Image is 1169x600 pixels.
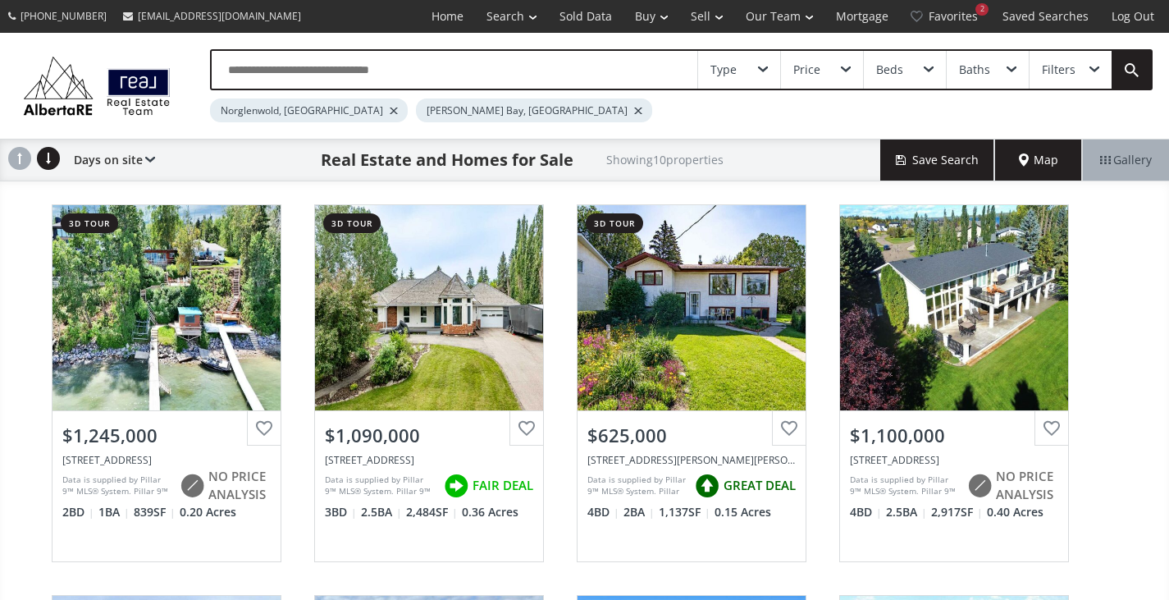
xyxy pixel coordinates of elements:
[210,98,408,122] div: Norglenwold, [GEOGRAPHIC_DATA]
[361,504,402,520] span: 2.5 BA
[895,300,1013,316] div: View Photos & Details
[62,423,271,448] div: $1,245,000
[107,300,226,316] div: View Photos & Details
[931,504,983,520] span: 2,917 SF
[325,504,357,520] span: 3 BD
[876,64,903,76] div: Beds
[880,140,995,181] button: Save Search
[996,468,1058,503] span: NO PRICE ANALYSIS
[793,64,820,76] div: Price
[176,469,208,502] img: rating icon
[473,477,533,494] span: FAIR DEAL
[850,423,1058,448] div: $1,100,000
[325,423,533,448] div: $1,090,000
[975,3,989,16] div: 2
[959,64,990,76] div: Baths
[66,140,155,181] div: Days on site
[134,504,176,520] span: 839 SF
[995,140,1082,181] div: Map
[16,53,177,120] img: Logo
[587,504,619,520] span: 4 BD
[180,504,236,520] span: 0.20 Acres
[440,469,473,502] img: rating icon
[1019,152,1058,168] span: Map
[21,9,107,23] span: [PHONE_NUMBER]
[850,504,882,520] span: 4 BD
[321,149,573,172] h1: Real Estate and Homes for Sale
[886,504,927,520] span: 2.5 BA
[370,300,488,316] div: View Photos & Details
[462,504,518,520] span: 0.36 Acres
[1100,152,1152,168] span: Gallery
[587,474,687,498] div: Data is supplied by Pillar 9™ MLS® System. Pillar 9™ is the owner of the copyright in its MLS® Sy...
[325,474,436,498] div: Data is supplied by Pillar 9™ MLS® System. Pillar 9™ is the owner of the copyright in its MLS® Sy...
[325,453,533,467] div: 2 Grand Avenue, Norglenwold, AB T4S 1S5
[35,188,298,579] a: 3d tour$1,245,000[STREET_ADDRESS]Data is supplied by Pillar 9™ MLS® System. Pillar 9™ is the owne...
[138,9,301,23] span: [EMAIL_ADDRESS][DOMAIN_NAME]
[710,64,737,76] div: Type
[632,300,751,316] div: View Photos & Details
[1042,64,1075,76] div: Filters
[62,453,271,467] div: 57 Grand Avenue, Norglenwold, AB T4S 1S5
[724,477,796,494] span: GREAT DEAL
[987,504,1043,520] span: 0.40 Acres
[62,474,171,498] div: Data is supplied by Pillar 9™ MLS® System. Pillar 9™ is the owner of the copyright in its MLS® Sy...
[623,504,655,520] span: 2 BA
[715,504,771,520] span: 0.15 Acres
[963,469,996,502] img: rating icon
[850,453,1058,467] div: 15 Rustic Crescent, Norglenwold, AB T4S 1S5
[560,188,823,579] a: 3d tour$625,000[STREET_ADDRESS][PERSON_NAME][PERSON_NAME]Data is supplied by Pillar 9™ MLS® Syste...
[587,423,796,448] div: $625,000
[691,469,724,502] img: rating icon
[98,504,130,520] span: 1 BA
[587,453,796,467] div: 31 Jarvis Bay Drive, Jarvis Bay, AB T4S 1R9
[298,188,560,579] a: 3d tour$1,090,000[STREET_ADDRESS]Data is supplied by Pillar 9™ MLS® System. Pillar 9™ is the owne...
[659,504,710,520] span: 1,137 SF
[62,504,94,520] span: 2 BD
[115,1,309,31] a: [EMAIL_ADDRESS][DOMAIN_NAME]
[416,98,652,122] div: [PERSON_NAME] Bay, [GEOGRAPHIC_DATA]
[850,474,959,498] div: Data is supplied by Pillar 9™ MLS® System. Pillar 9™ is the owner of the copyright in its MLS® Sy...
[823,188,1085,579] a: $1,100,000[STREET_ADDRESS]Data is supplied by Pillar 9™ MLS® System. Pillar 9™ is the owner of th...
[406,504,458,520] span: 2,484 SF
[606,153,724,166] h2: Showing 10 properties
[208,468,271,503] span: NO PRICE ANALYSIS
[1082,140,1169,181] div: Gallery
